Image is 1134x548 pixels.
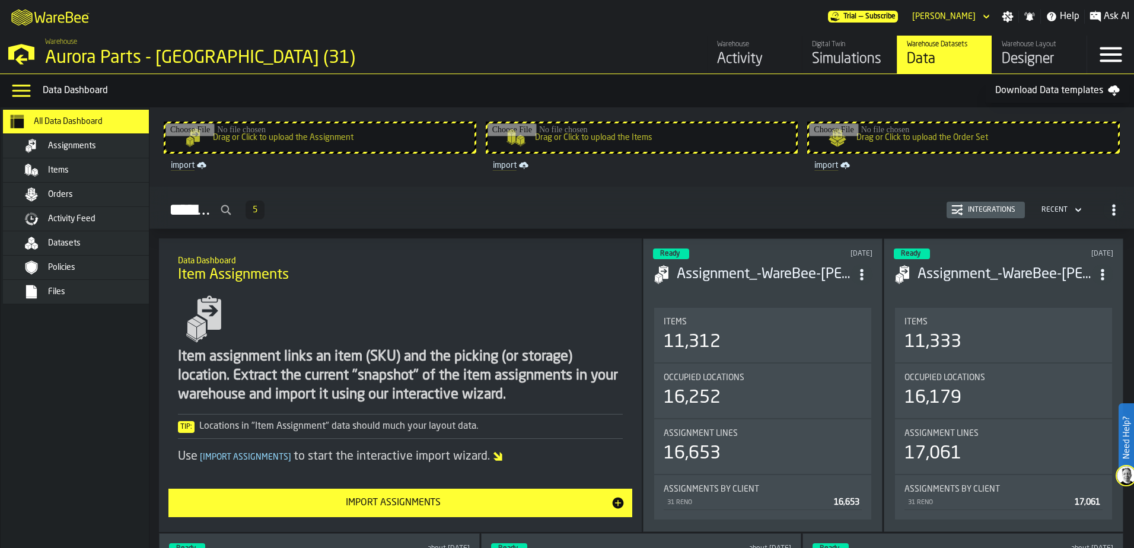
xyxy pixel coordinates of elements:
[200,453,203,461] span: [
[1041,206,1068,214] div: DropdownMenuValue-4
[166,158,474,173] a: link-to-/wh/i/aa2e4adb-2cd5-4688-aa4a-ec82bcf75d46/import/assignment/
[664,429,862,438] div: Title
[664,373,862,383] div: Title
[288,453,291,461] span: ]
[901,250,920,257] span: Ready
[918,265,1092,284] div: Assignment_-WareBee-Aurora Reno-assignment- 082725.csv-2025-08-27
[48,214,95,224] span: Activity Feed
[895,475,1112,520] div: stat-Assignments by Client
[34,117,103,126] span: All Data Dashboard
[660,250,680,257] span: Ready
[904,317,1103,327] div: Title
[865,12,896,21] span: Subscribe
[664,317,862,327] div: Title
[3,207,169,231] li: menu Activity Feed
[43,84,986,98] div: Data Dashboard
[717,40,792,49] div: Warehouse
[1085,9,1134,24] label: button-toggle-Ask AI
[654,419,871,474] div: stat-Assignment lines
[834,498,859,506] span: 16,653
[884,238,1123,532] div: ItemListCard-DashboardItemContainer
[664,485,759,494] span: Assignments by Client
[654,364,871,418] div: stat-Occupied Locations
[677,265,851,284] div: Assignment_-WareBee-Aurora Reno-assignment- 09162025.csv-2025-09-17
[3,158,169,183] li: menu Items
[653,248,689,259] div: status-3 2
[178,419,623,434] div: Locations in "Item Assignment" data should much your layout data.
[812,40,887,49] div: Digital Twin
[904,485,1000,494] span: Assignments by Client
[1023,250,1114,258] div: Updated: 8/27/2025, 2:29:55 PM Created: 8/27/2025, 2:29:46 PM
[165,123,474,152] input: Drag or Click to upload the Assignment
[894,248,930,259] div: status-3 2
[828,11,898,23] a: link-to-/wh/i/aa2e4adb-2cd5-4688-aa4a-ec82bcf75d46/pricing/
[3,134,169,158] li: menu Assignments
[1019,11,1040,23] label: button-toggle-Notifications
[802,36,897,74] a: link-to-/wh/i/aa2e4adb-2cd5-4688-aa4a-ec82bcf75d46/simulations
[664,373,744,383] span: Occupied Locations
[653,305,872,522] section: card-AssignmentDashboardCard
[907,499,1070,506] div: 31 RENO
[904,494,1103,510] div: StatList-item-31 RENO
[947,202,1025,218] button: button-Integrations
[48,141,96,151] span: Assignments
[1041,9,1084,24] label: button-toggle-Help
[48,165,69,175] span: Items
[5,79,38,103] label: button-toggle-Data Menu
[48,190,73,199] span: Orders
[654,308,871,362] div: stat-Items
[488,158,796,173] a: link-to-/wh/i/aa2e4adb-2cd5-4688-aa4a-ec82bcf75d46/import/items/
[809,123,1118,152] input: Drag or Click to upload the Order Set
[253,206,257,214] span: 5
[907,9,992,24] div: DropdownMenuValue-Bob Lueken Lueken
[904,429,1103,438] div: Title
[707,36,802,74] a: link-to-/wh/i/aa2e4adb-2cd5-4688-aa4a-ec82bcf75d46/feed/
[812,50,887,69] div: Simulations
[664,494,862,510] div: StatList-item-31 RENO
[1075,498,1100,506] span: 17,061
[904,429,979,438] span: Assignment lines
[178,254,623,266] h2: Sub Title
[895,364,1112,418] div: stat-Occupied Locations
[1120,404,1133,471] label: Need Help?
[168,248,632,291] div: title-Item Assignments
[986,79,1129,103] a: Download Data templates
[907,40,982,49] div: Warehouse Datasets
[1002,50,1077,69] div: Designer
[904,373,985,383] span: Occupied Locations
[677,265,851,284] h3: Assignment_-WareBee-[PERSON_NAME]-assignment- 09162025.csv-2025-09-17
[997,11,1018,23] label: button-toggle-Settings
[843,12,856,21] span: Trial
[904,387,961,409] div: 16,179
[895,419,1112,474] div: stat-Assignment lines
[904,373,1103,383] div: Title
[48,238,81,248] span: Datasets
[3,280,169,304] li: menu Files
[654,475,871,520] div: stat-Assignments by Client
[178,448,623,465] div: Use to start the interactive import wizard.
[178,266,289,285] span: Item Assignments
[664,443,721,464] div: 16,653
[488,123,797,152] input: Drag or Click to upload the Items
[48,263,75,272] span: Policies
[3,256,169,280] li: menu Policies
[45,47,365,69] div: Aurora Parts - [GEOGRAPHIC_DATA] (31)
[1104,9,1129,24] span: Ask AI
[45,38,77,46] span: Warehouse
[198,453,294,461] span: Import Assignments
[859,12,863,21] span: —
[666,499,829,506] div: 31 RENO
[904,485,1103,494] div: Title
[782,250,873,258] div: Updated: 9/17/2025, 6:11:08 PM Created: 9/17/2025, 6:11:02 PM
[159,238,642,532] div: ItemListCard-
[664,485,862,494] div: Title
[1060,9,1079,24] span: Help
[907,50,982,69] div: Data
[664,387,721,409] div: 16,252
[178,348,623,404] div: Item assignment links an item (SKU) and the picking (or storage) location. Extract the current "s...
[918,265,1092,284] h3: Assignment_-WareBee-[PERSON_NAME]-assignment- 082725.csv-2025-08-27
[1087,36,1134,74] label: button-toggle-Menu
